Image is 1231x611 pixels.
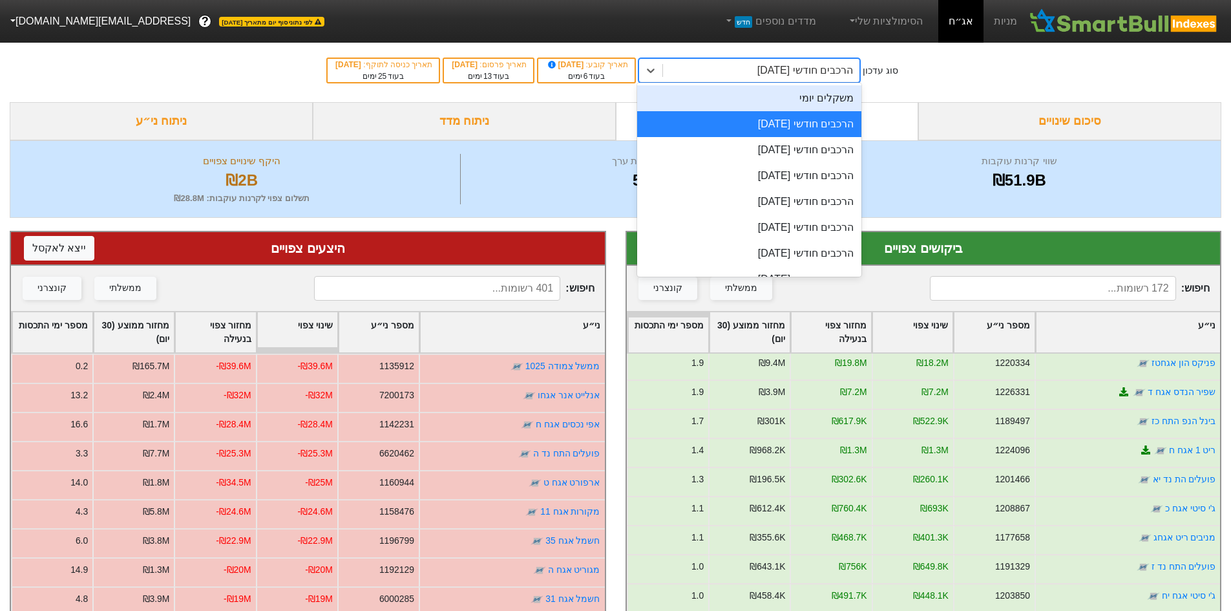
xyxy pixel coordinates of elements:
[628,312,708,352] div: Toggle SortBy
[143,505,170,519] div: ₪5.8M
[24,239,592,258] div: היצעים צפויים
[533,448,600,458] a: פועלים התח נד ה
[954,312,1034,352] div: Toggle SortBy
[916,356,949,370] div: ₪18.2M
[1147,590,1160,603] img: tase link
[710,277,772,300] button: ממשלתי
[216,418,251,431] div: -₪28.4M
[994,356,1029,370] div: 1220334
[224,389,251,402] div: -₪32M
[1137,473,1150,486] img: tase link
[834,356,867,370] div: ₪19.8M
[305,476,333,489] div: -₪25M
[920,502,948,515] div: ₪693K
[1151,358,1215,368] a: פניקס הון אגחטז
[750,560,785,573] div: ₪643.1K
[70,418,88,431] div: 16.6
[70,476,88,489] div: 14.0
[637,215,861,241] div: הרכבים חודשי [DATE]
[1169,445,1215,455] a: ריט 1 אגח ח
[379,418,414,431] div: 1142231
[216,359,251,373] div: -₪39.6M
[1153,444,1166,457] img: tase link
[831,414,867,428] div: ₪617.9K
[24,236,94,261] button: ייצא לאקסל
[70,563,88,577] div: 14.9
[831,473,867,486] div: ₪302.6K
[1136,357,1149,370] img: tase link
[26,169,457,192] div: ₪2B
[76,447,88,460] div: 3.3
[863,64,898,78] div: סוג עדכון
[216,476,251,489] div: -₪34.5M
[637,111,861,137] div: הרכבים חודשי [DATE]
[76,359,88,373] div: 0.2
[545,70,628,82] div: בעוד ימים
[831,502,867,515] div: ₪760.4K
[839,560,867,573] div: ₪756K
[76,592,88,606] div: 4.8
[548,564,600,575] a: מגוריט אגח ה
[994,414,1029,428] div: 1189497
[132,359,169,373] div: ₪165.7M
[757,63,853,78] div: הרכבים חודשי [DATE]
[691,473,703,486] div: 1.3
[175,312,255,352] div: Toggle SortBy
[379,389,414,402] div: 7200173
[298,534,333,548] div: -₪22.9M
[691,502,703,515] div: 1.1
[750,531,785,544] div: ₪355.6K
[930,276,1210,301] span: חיפוש :
[637,266,861,292] div: הרכבים חודשי [DATE]
[691,385,703,399] div: 1.9
[1138,531,1151,544] img: tase link
[831,589,867,603] div: ₪491.7K
[750,589,785,603] div: ₪458.4K
[379,359,414,373] div: 1135912
[637,189,861,215] div: הרכבים חודשי [DATE]
[545,59,628,70] div: תאריך קובע :
[202,13,209,30] span: ?
[334,59,432,70] div: תאריך כניסה לתוקף :
[710,312,790,352] div: Toggle SortBy
[298,359,333,373] div: -₪39.6M
[1165,503,1215,513] a: ג'י סיטי אגח כ
[379,592,414,606] div: 6000285
[314,276,560,301] input: 401 רשומות...
[912,473,948,486] div: ₪260.1K
[37,281,67,295] div: קונצרני
[757,414,784,428] div: ₪301K
[1162,590,1215,601] a: ג'י סיטי אגח יח
[305,389,333,402] div: -₪32M
[76,534,88,548] div: 6.0
[1151,561,1215,572] a: פועלים התח נד ז
[546,60,586,69] span: [DATE]
[758,385,785,399] div: ₪3.9M
[872,312,952,352] div: Toggle SortBy
[224,592,251,606] div: -₪19M
[616,102,919,140] div: ביקושים והיצעים צפויים
[750,502,785,515] div: ₪612.4K
[1152,474,1215,484] a: פועלים הת נד יא
[531,593,543,606] img: tase link
[691,356,703,370] div: 1.9
[379,534,414,548] div: 1196799
[1153,532,1215,542] a: מניבים ריט אגחג
[109,281,142,295] div: ממשלתי
[930,276,1176,301] input: 172 רשומות...
[994,502,1029,515] div: 1208867
[510,360,523,373] img: tase link
[219,17,324,27] span: לפי נתוני סוף יום מתאריך [DATE]
[750,473,785,486] div: ₪196.5K
[224,563,251,577] div: -₪20M
[994,473,1029,486] div: 1201466
[26,192,457,205] div: תשלום צפוי לקרנות עוקבות : ₪28.8M
[143,418,170,431] div: ₪1.7M
[750,444,785,457] div: ₪968.2K
[912,531,948,544] div: ₪401.3K
[637,137,861,163] div: הרכבים חודשי [DATE]
[640,239,1208,258] div: ביקושים צפויים
[379,447,414,460] div: 6620462
[70,389,88,402] div: 13.2
[314,276,594,301] span: חיפוש :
